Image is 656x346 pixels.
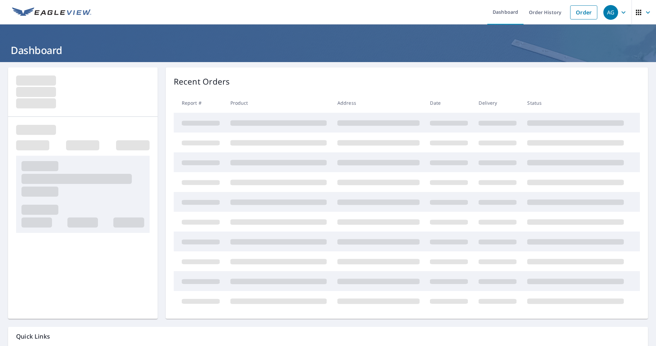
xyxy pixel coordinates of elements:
[603,5,618,20] div: AG
[522,93,629,113] th: Status
[570,5,597,19] a: Order
[425,93,473,113] th: Date
[225,93,332,113] th: Product
[12,7,91,17] img: EV Logo
[8,43,648,57] h1: Dashboard
[174,76,230,88] p: Recent Orders
[16,332,640,341] p: Quick Links
[332,93,425,113] th: Address
[473,93,522,113] th: Delivery
[174,93,225,113] th: Report #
